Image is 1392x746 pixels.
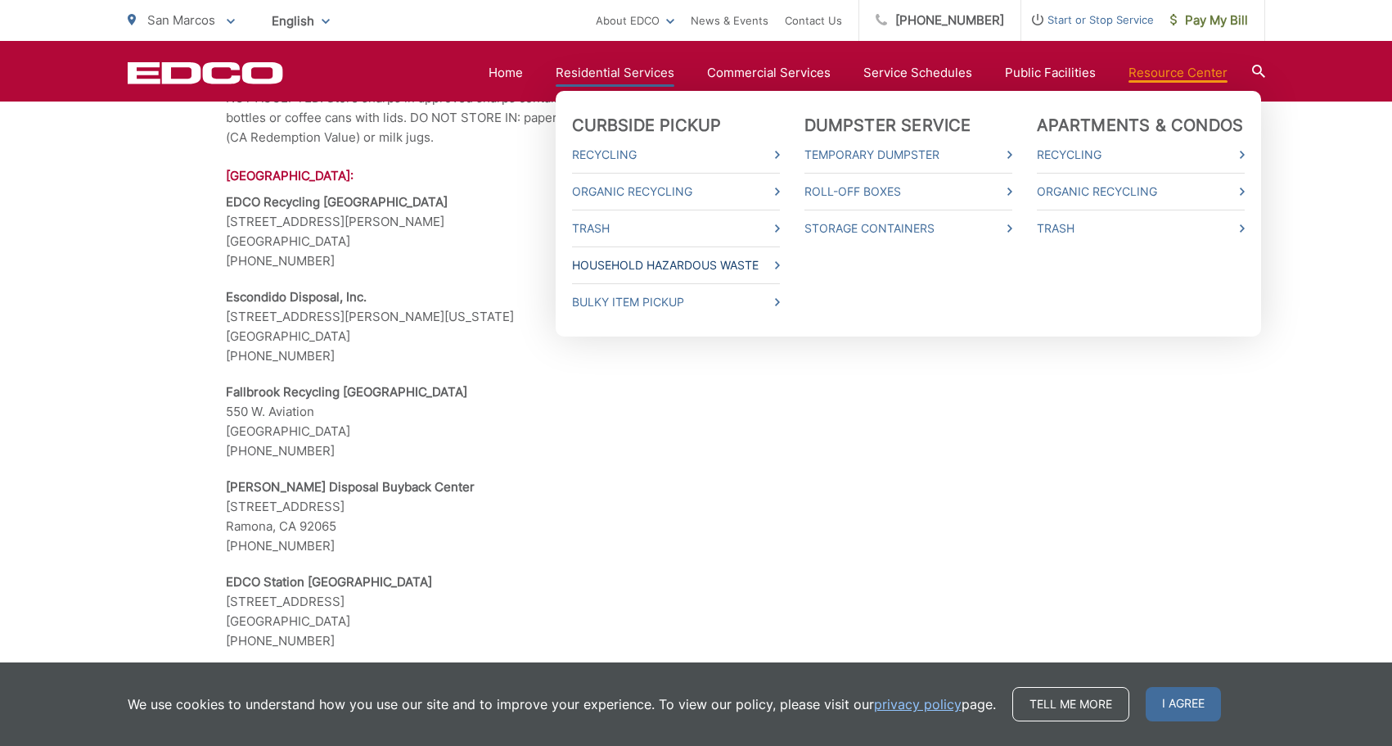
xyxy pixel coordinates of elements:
p: [STREET_ADDRESS][PERSON_NAME][US_STATE] [GEOGRAPHIC_DATA] [PHONE_NUMBER] [226,287,1167,366]
p: [STREET_ADDRESS][PERSON_NAME] [GEOGRAPHIC_DATA] [PHONE_NUMBER] [226,192,1167,271]
a: Contact Us [785,11,842,30]
p: Residential customers can now conveniently dispose of sharps FREE at [GEOGRAPHIC_DATA] facility n... [226,69,1167,147]
span: Pay My Bill [1170,11,1248,30]
a: Tell me more [1012,687,1129,721]
a: Residential Services [556,63,674,83]
h4: [GEOGRAPHIC_DATA]: [226,168,1167,184]
a: Apartments & Condos [1037,115,1244,135]
a: Organic Recycling [572,182,780,201]
a: Home [489,63,523,83]
a: Curbside Pickup [572,115,722,135]
a: Roll-Off Boxes [804,182,1012,201]
a: EDCD logo. Return to the homepage. [128,61,283,84]
p: [STREET_ADDRESS] [GEOGRAPHIC_DATA] [PHONE_NUMBER] [226,572,1167,651]
p: [STREET_ADDRESS] Ramona, CA 92065 [PHONE_NUMBER] [226,477,1167,556]
strong: EDCO Recycling [GEOGRAPHIC_DATA] [226,194,448,210]
strong: Fallbrook Recycling [GEOGRAPHIC_DATA] [226,384,467,400]
a: Service Schedules [863,63,972,83]
p: 550 W. Aviation [GEOGRAPHIC_DATA] [PHONE_NUMBER] [226,382,1167,461]
a: Commercial Services [707,63,831,83]
strong: [PERSON_NAME] Disposal Buyback Center [226,479,475,495]
a: Recycling [572,145,780,165]
a: Resource Center [1128,63,1228,83]
a: Recycling [1037,145,1245,165]
a: privacy policy [874,694,962,714]
span: I agree [1146,687,1221,721]
a: Storage Containers [804,219,1012,238]
a: Temporary Dumpster [804,145,1012,165]
a: Organic Recycling [1037,182,1245,201]
a: News & Events [691,11,768,30]
a: Bulky Item Pickup [572,292,780,312]
span: English [259,7,342,35]
a: Public Facilities [1005,63,1096,83]
strong: Escondido Disposal, Inc. [226,289,367,305]
a: Dumpster Service [804,115,971,135]
strong: EDCO Station [GEOGRAPHIC_DATA] [226,574,432,590]
a: Trash [572,219,780,238]
span: San Marcos [147,12,215,28]
p: We use cookies to understand how you use our site and to improve your experience. To view our pol... [128,694,996,714]
a: About EDCO [596,11,674,30]
a: Trash [1037,219,1245,238]
a: Household Hazardous Waste [572,255,780,275]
